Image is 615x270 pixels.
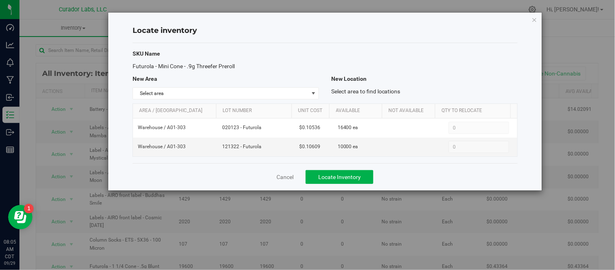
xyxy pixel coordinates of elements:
[299,124,320,132] span: $0.10536
[139,108,213,114] a: Area / [GEOGRAPHIC_DATA]
[24,204,34,214] iframe: Resource center unread badge
[389,108,432,114] a: Not Available
[338,124,358,132] span: 16400 ea
[306,170,373,184] button: Locate Inventory
[309,88,319,99] span: select
[133,63,235,69] span: Futurola - Mini Cone - .9g Threefer Preroll
[299,143,320,151] span: $0.10609
[138,124,186,132] span: Warehouse / A01-303
[441,108,508,114] a: Qty to Relocate
[331,88,401,95] span: Select area to find locations
[338,143,358,151] span: 10000 ea
[133,26,518,36] h4: Locate inventory
[298,108,326,114] a: Unit Cost
[318,174,361,180] span: Locate Inventory
[222,124,289,132] span: 020123 - Futurola
[222,143,289,151] span: 121322 - Futurola
[138,143,186,151] span: Warehouse / A01-303
[8,205,32,229] iframe: Resource center
[336,108,379,114] a: Available
[133,76,157,82] span: New Area
[331,76,366,82] span: New Location
[133,88,309,99] span: Select area
[276,173,294,181] a: Cancel
[133,50,160,57] span: SKU Name
[223,108,289,114] a: Lot Number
